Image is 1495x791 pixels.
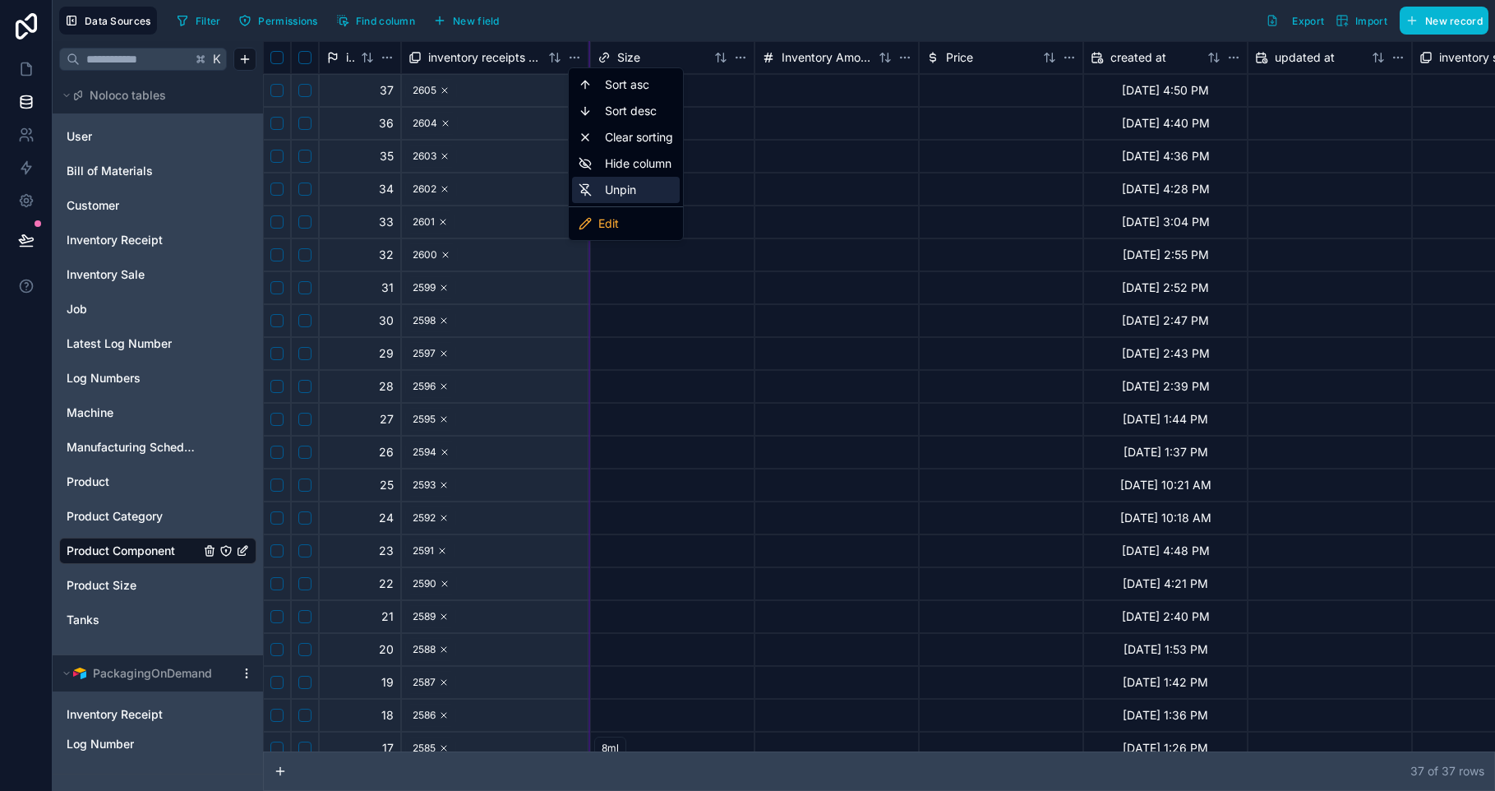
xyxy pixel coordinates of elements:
div: Unpin [572,177,680,203]
div: Clear sorting [572,124,680,150]
div: Sort asc [572,72,680,98]
div: Hide column [572,150,680,177]
div: Edit [572,210,680,237]
div: Sort desc [572,98,680,124]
